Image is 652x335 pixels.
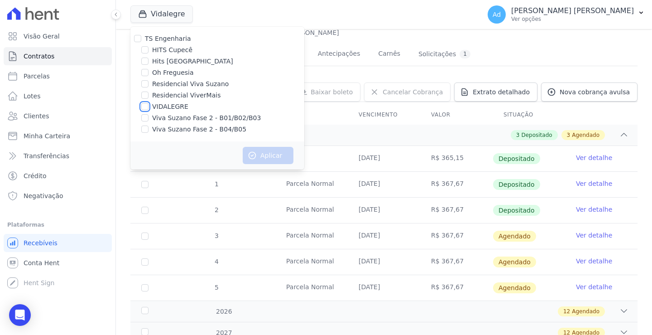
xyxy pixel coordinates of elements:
a: Carnês [376,43,402,67]
td: Parcela Normal [275,198,348,223]
input: Só é possível selecionar pagamentos em aberto [141,181,149,188]
span: 2 [214,206,219,214]
input: default [141,233,149,240]
input: Só é possível selecionar pagamentos em aberto [141,207,149,214]
span: Depositado [493,205,540,216]
a: Ver detalhe [576,282,612,291]
a: Recebíveis [4,234,112,252]
a: Minha Carteira [4,127,112,145]
a: Ver detalhe [576,179,612,188]
label: Hits [GEOGRAPHIC_DATA] [152,57,233,66]
div: Open Intercom Messenger [9,304,31,326]
td: [DATE] [348,146,420,171]
span: Lotes [24,92,41,101]
span: Conta Hent [24,258,59,267]
label: Viva Suzano Fase 2 - B04/B05 [152,125,246,134]
span: Depositado [493,153,540,164]
span: 4 [214,258,219,265]
span: Agendado [572,131,599,139]
a: Ver detalhe [576,231,612,240]
a: Conta Hent [4,254,112,272]
th: Situação [493,106,565,125]
a: Ver detalhe [576,153,612,162]
td: R$ 367,67 [420,198,493,223]
span: Nova cobrança avulsa [560,87,630,97]
a: Clientes [4,107,112,125]
td: [DATE] [348,198,420,223]
span: Minha Carteira [24,131,70,141]
span: Negativação [24,191,63,200]
a: Contratos [4,47,112,65]
td: R$ 367,67 [420,172,493,197]
span: Crédito [24,171,47,180]
span: Extrato detalhado [473,87,530,97]
span: Agendado [493,257,536,267]
label: VIDALEGRE [152,102,188,112]
td: [DATE] [348,249,420,275]
label: Residencial ViverMais [152,91,221,100]
label: TS Engenharia [145,35,191,42]
label: Residencial Viva Suzano [152,79,229,89]
td: R$ 367,67 [420,223,493,249]
input: default [141,284,149,291]
label: Oh Freguesia [152,68,194,78]
td: Parcela Normal [275,249,348,275]
td: Parcela Normal [275,275,348,301]
p: [PERSON_NAME] [PERSON_NAME] [511,6,634,15]
a: Lotes [4,87,112,105]
span: Depositado [521,131,552,139]
td: [DATE] [348,275,420,301]
span: Recebíveis [24,238,58,248]
span: 3 [214,232,219,239]
a: Ver detalhe [576,257,612,266]
label: HITS Cupecê [152,45,192,55]
div: Solicitações [418,50,470,58]
a: Crédito [4,167,112,185]
td: Parcela Normal [275,223,348,249]
td: [DATE] [348,172,420,197]
span: Depositado [493,179,540,190]
span: Agendado [572,307,599,316]
a: Ver detalhe [576,205,612,214]
span: Visão Geral [24,32,60,41]
a: Transferências [4,147,112,165]
button: Aplicar [243,147,293,164]
p: Ver opções [511,15,634,23]
span: 3 [567,131,570,139]
td: R$ 367,67 [420,275,493,301]
span: Transferências [24,151,69,160]
span: Parcelas [24,72,50,81]
span: Contratos [24,52,54,61]
a: Antecipações [316,43,362,67]
span: 3 [516,131,520,139]
span: 1 [214,180,219,188]
th: Valor [420,106,493,125]
div: 1 [460,50,470,58]
a: Parcelas [4,67,112,85]
span: Agendado [493,231,536,242]
th: Tipo [275,106,348,125]
td: R$ 365,15 [420,146,493,171]
td: Parcela Normal [275,172,348,197]
span: 5 [214,284,219,291]
td: [DATE] [348,223,420,249]
span: 12 [563,307,570,316]
button: Ad [PERSON_NAME] [PERSON_NAME] Ver opções [480,2,652,27]
a: Negativação [4,187,112,205]
a: Visão Geral [4,27,112,45]
td: R$ 367,67 [420,249,493,275]
th: Vencimento [348,106,420,125]
span: Ad [493,11,501,18]
div: Plataformas [7,219,108,230]
span: Clientes [24,112,49,121]
input: default [141,258,149,266]
a: Solicitações1 [417,43,472,67]
a: Extrato detalhado [454,83,537,102]
label: Viva Suzano Fase 2 - B01/B02/B03 [152,113,261,123]
span: Agendado [493,282,536,293]
button: Vidalegre [130,5,193,23]
a: Nova cobrança avulsa [541,83,638,102]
